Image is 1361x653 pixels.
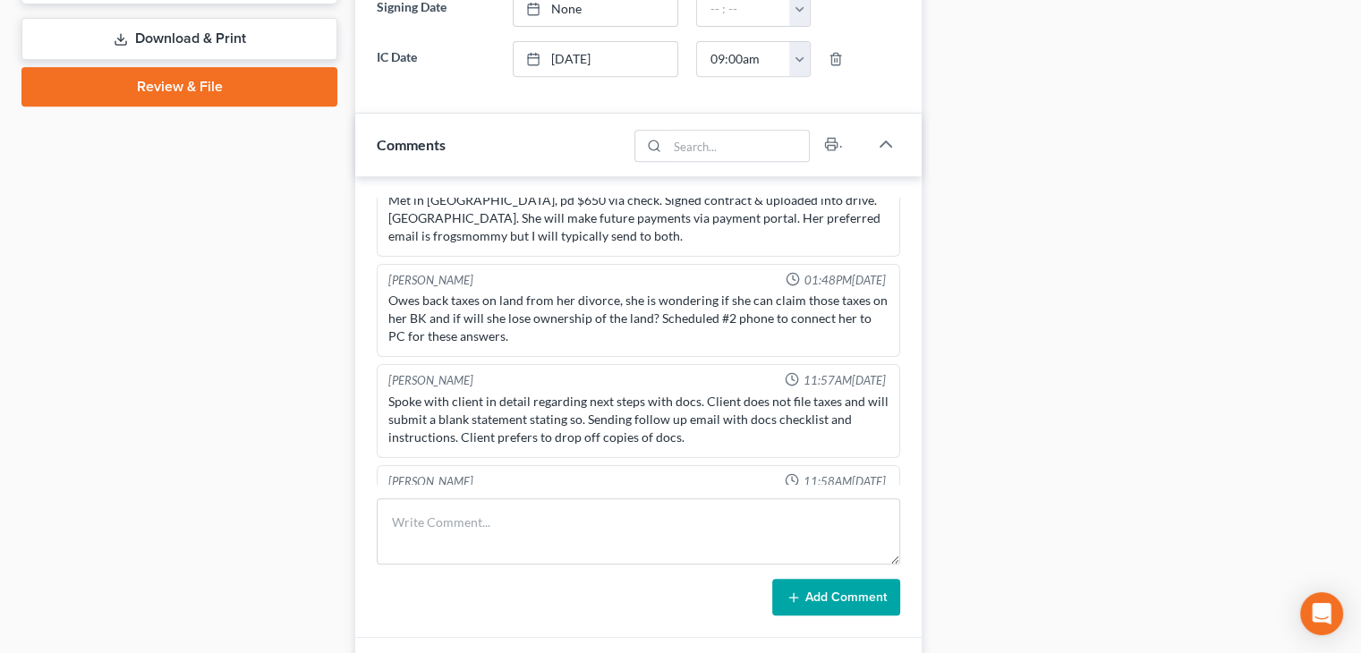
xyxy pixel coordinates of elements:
[388,272,473,289] div: [PERSON_NAME]
[388,372,473,389] div: [PERSON_NAME]
[388,393,889,446] div: Spoke with client in detail regarding next steps with docs. Client does not file taxes and will s...
[803,473,885,490] span: 11:58AM[DATE]
[388,292,889,345] div: Owes back taxes on land from her divorce, she is wondering if she can claim those taxes on her BK...
[772,579,900,616] button: Add Comment
[804,272,885,289] span: 01:48PM[DATE]
[514,42,678,76] a: [DATE]
[668,131,810,161] input: Search...
[21,67,337,106] a: Review & File
[368,41,503,77] label: IC Date
[377,136,446,153] span: Comments
[388,191,889,245] div: Met in [GEOGRAPHIC_DATA], pd $650 via check. Signed contract & uploaded into drive. [GEOGRAPHIC_D...
[388,473,473,490] div: [PERSON_NAME]
[1300,592,1343,635] div: Open Intercom Messenger
[21,18,337,60] a: Download & Print
[803,372,885,389] span: 11:57AM[DATE]
[697,42,790,76] input: -- : --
